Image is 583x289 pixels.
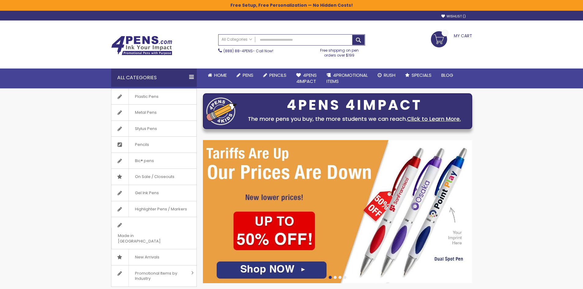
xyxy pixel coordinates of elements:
div: Free shipping on pen orders over $199 [314,46,365,58]
a: Specials [400,69,436,82]
span: - Call Now! [223,48,273,54]
div: All Categories [111,69,197,87]
span: Specials [412,72,432,78]
span: Promotional Items by Industry [129,265,189,287]
img: four_pen_logo.png [206,97,237,125]
span: Home [214,72,227,78]
span: Rush [384,72,395,78]
span: 4Pens 4impact [296,72,317,84]
a: On Sale / Closeouts [111,169,196,185]
span: Metal Pens [129,105,163,120]
a: Promotional Items by Industry [111,265,196,287]
span: Pencils [269,72,286,78]
span: Made in [GEOGRAPHIC_DATA] [111,228,181,249]
a: Pencils [258,69,291,82]
span: 4PROMOTIONAL ITEMS [327,72,368,84]
span: Gel Ink Pens [129,185,165,201]
a: Home [203,69,232,82]
span: Pencils [129,137,155,153]
a: Gel Ink Pens [111,185,196,201]
span: New Arrivals [129,249,166,265]
a: Pens [232,69,258,82]
span: Stylus Pens [129,121,163,137]
a: Pencils [111,137,196,153]
a: Bic® pens [111,153,196,169]
span: Blog [441,72,453,78]
a: 4Pens4impact [291,69,322,88]
span: On Sale / Closeouts [129,169,181,185]
span: All Categories [222,37,252,42]
a: Wishlist [441,14,466,19]
a: (888) 88-4PENS [223,48,253,54]
span: Pens [243,72,253,78]
a: Made in [GEOGRAPHIC_DATA] [111,217,196,249]
a: Metal Pens [111,105,196,120]
span: Bic® pens [129,153,160,169]
div: The more pens you buy, the more students we can reach. [240,115,469,123]
img: /cheap-promotional-products.html [203,140,472,283]
a: Click to Learn More. [407,115,461,123]
img: 4Pens Custom Pens and Promotional Products [111,36,172,55]
a: Rush [373,69,400,82]
span: Highlighter Pens / Markers [129,201,193,217]
a: Plastic Pens [111,89,196,105]
span: Plastic Pens [129,89,165,105]
a: New Arrivals [111,249,196,265]
a: Blog [436,69,458,82]
a: 4PROMOTIONALITEMS [322,69,373,88]
div: 4PENS 4IMPACT [240,99,469,112]
a: All Categories [219,35,255,45]
a: Stylus Pens [111,121,196,137]
a: Highlighter Pens / Markers [111,201,196,217]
